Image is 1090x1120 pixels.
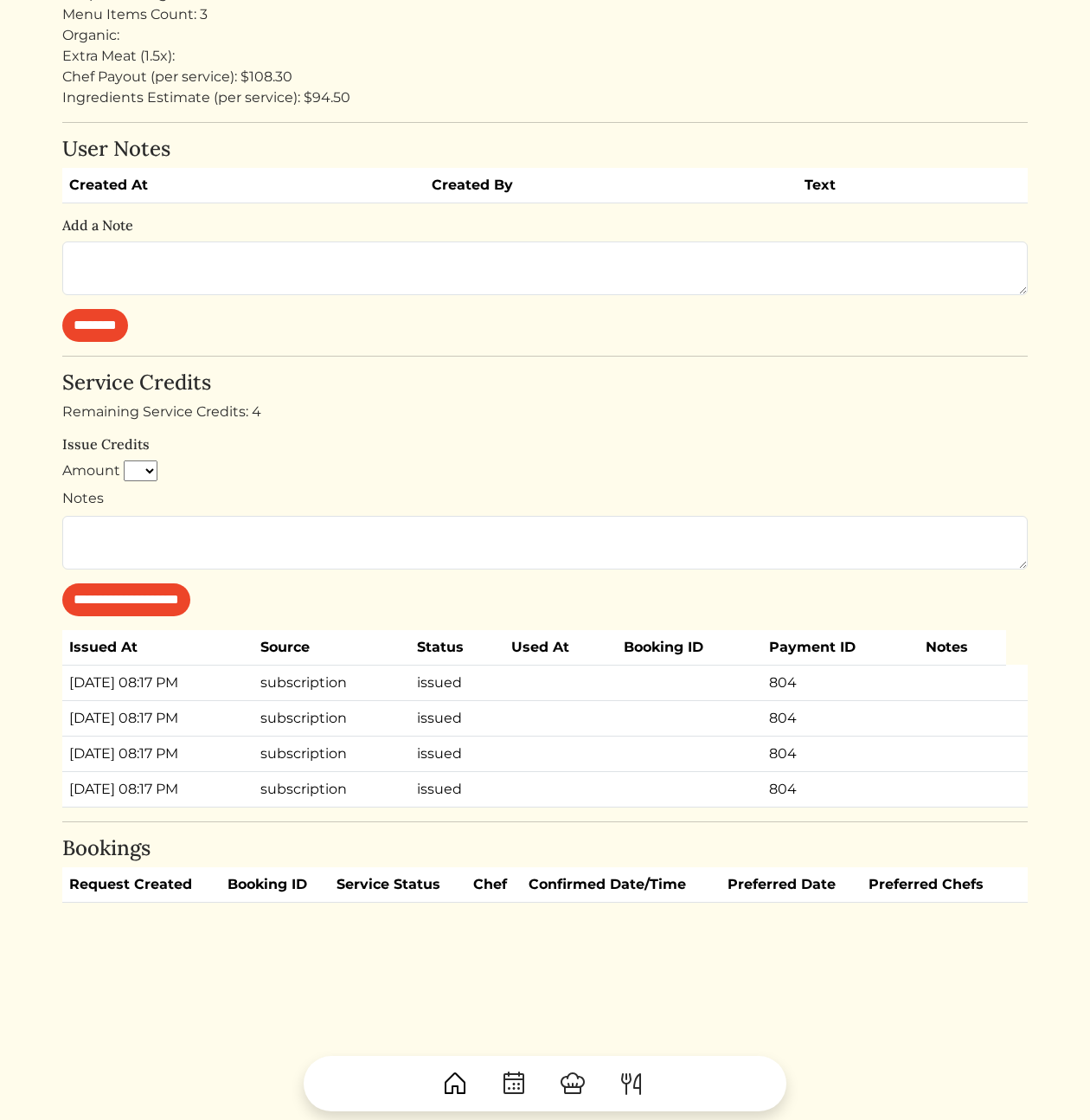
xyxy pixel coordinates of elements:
th: Source [253,630,410,666]
td: subscription [253,736,410,771]
img: ChefHat-a374fb509e4f37eb0702ca99f5f64f3b6956810f32a249b33092029f8484b388.svg [559,1070,587,1097]
td: 804 [762,771,919,807]
th: Status [410,630,504,666]
td: [DATE] 08:17 PM [62,665,253,700]
h6: Add a Note [62,217,1028,234]
th: Created By [425,168,798,203]
div: Ingredients Estimate (per service): $94.50 [62,87,1028,108]
td: issued [410,665,504,700]
th: Preferred Date [721,867,862,903]
img: CalendarDots-5bcf9d9080389f2a281d69619e1c85352834be518fbc73d9501aef674afc0d57.svg [500,1070,528,1097]
th: Created At [62,168,425,203]
div: Menu Items Count: 3 [62,4,1028,25]
div: Remaining Service Credits: 4 [62,402,1028,422]
td: 804 [762,665,919,700]
th: Request Created [62,867,221,903]
h4: User Notes [62,137,1028,162]
h6: Issue Credits [62,436,1028,453]
div: Organic: [62,25,1028,46]
th: Service Status [330,867,466,903]
th: Text [798,168,974,203]
th: Chef [466,867,522,903]
td: 804 [762,736,919,771]
th: Booking ID [617,630,762,666]
td: [DATE] 08:17 PM [62,771,253,807]
label: Amount [62,460,120,481]
img: House-9bf13187bcbb5817f509fe5e7408150f90897510c4275e13d0d5fca38e0b5951.svg [441,1070,469,1097]
th: Confirmed Date/Time [522,867,721,903]
td: subscription [253,700,410,736]
th: Booking ID [221,867,329,903]
img: ForkKnife-55491504ffdb50bab0c1e09e7649658475375261d09fd45db06cec23bce548bf.svg [618,1070,645,1097]
th: Notes [919,630,1006,666]
h4: Bookings [62,836,1028,861]
td: subscription [253,771,410,807]
td: issued [410,700,504,736]
td: issued [410,771,504,807]
td: [DATE] 08:17 PM [62,700,253,736]
td: 804 [762,700,919,736]
h4: Service Credits [62,370,1028,396]
th: Preferred Chefs [862,867,1011,903]
td: [DATE] 08:17 PM [62,736,253,771]
div: Extra Meat (1.5x): [62,46,1028,67]
td: issued [410,736,504,771]
label: Notes [62,488,104,509]
th: Issued At [62,630,253,666]
th: Used At [504,630,616,666]
div: Chef Payout (per service): $108.30 [62,67,1028,87]
th: Payment ID [762,630,919,666]
td: subscription [253,665,410,700]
